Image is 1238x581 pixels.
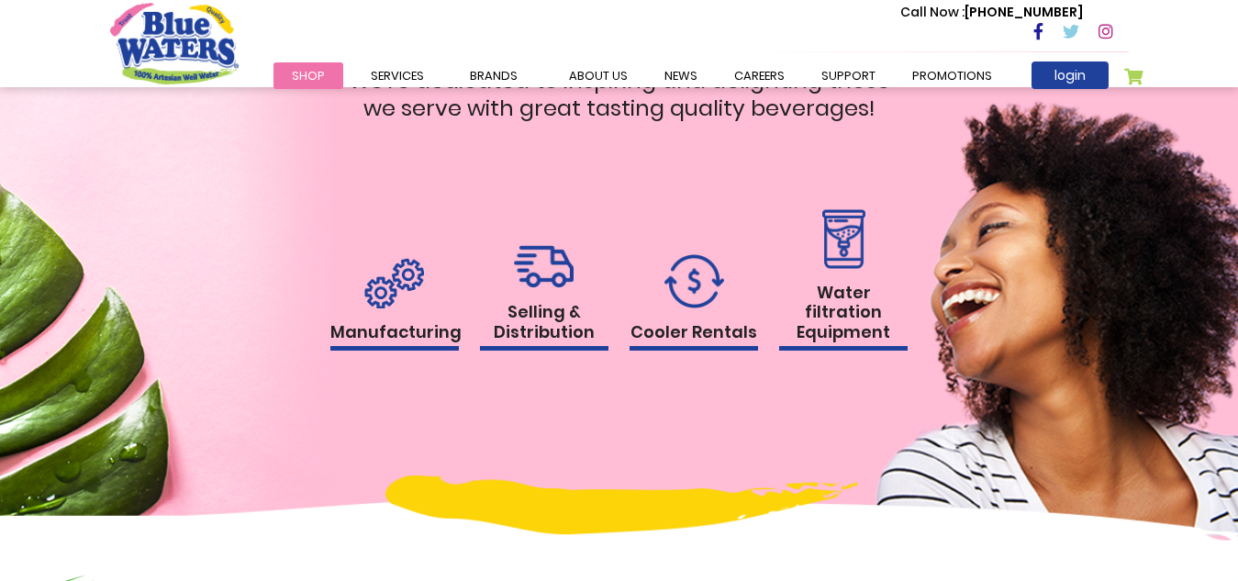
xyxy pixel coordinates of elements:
p: [PHONE_NUMBER] [900,3,1083,22]
h1: Manufacturing [330,322,459,352]
a: Promotions [894,62,1010,89]
img: rental [817,209,870,269]
a: careers [716,62,803,89]
span: Shop [292,67,325,84]
a: store logo [110,3,239,84]
h1: Cooler Rentals [630,322,758,352]
a: News [646,62,716,89]
a: login [1032,61,1109,89]
img: rental [664,254,724,308]
h1: Selling & Distribution [480,302,608,351]
p: We're dedicated to inspiring and delighting those we serve with great tasting quality beverages! [330,67,909,122]
span: Call Now : [900,3,965,21]
img: rental [514,245,574,288]
span: Services [371,67,424,84]
img: rental [364,258,424,308]
a: Manufacturing [330,258,459,352]
a: about us [551,62,646,89]
span: Brands [470,67,518,84]
a: Cooler Rentals [630,254,758,352]
a: Selling & Distribution [480,245,608,351]
h1: Water filtration Equipment [779,283,908,352]
a: support [803,62,894,89]
a: Water filtration Equipment [779,209,908,352]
